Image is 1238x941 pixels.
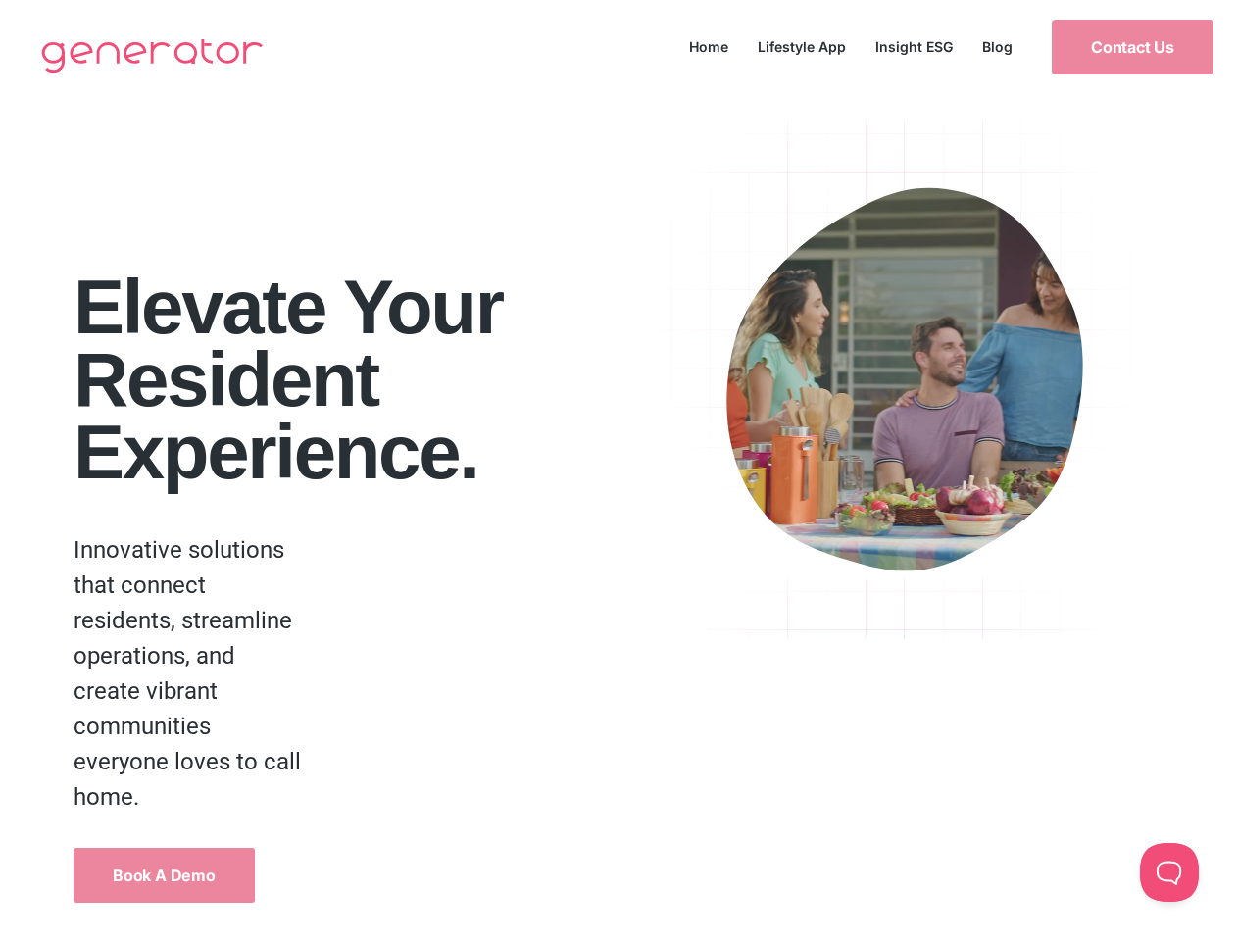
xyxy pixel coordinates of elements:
a: Contact Us [1052,20,1213,74]
a: Lifestyle App [743,33,861,60]
h1: Elevate your Resident Experience. [74,271,625,488]
a: Insight ESG [861,33,967,60]
a: Home [674,33,743,60]
a: Blog [967,33,1027,60]
p: Innovative solutions that connect residents, streamline operations, and create vibrant communitie... [74,532,301,815]
a: Book a Demo [74,848,255,903]
nav: Menu [674,33,1027,60]
span: Book a Demo [113,867,216,883]
span: Contact Us [1091,39,1174,55]
iframe: Toggle Customer Support [1140,843,1199,902]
